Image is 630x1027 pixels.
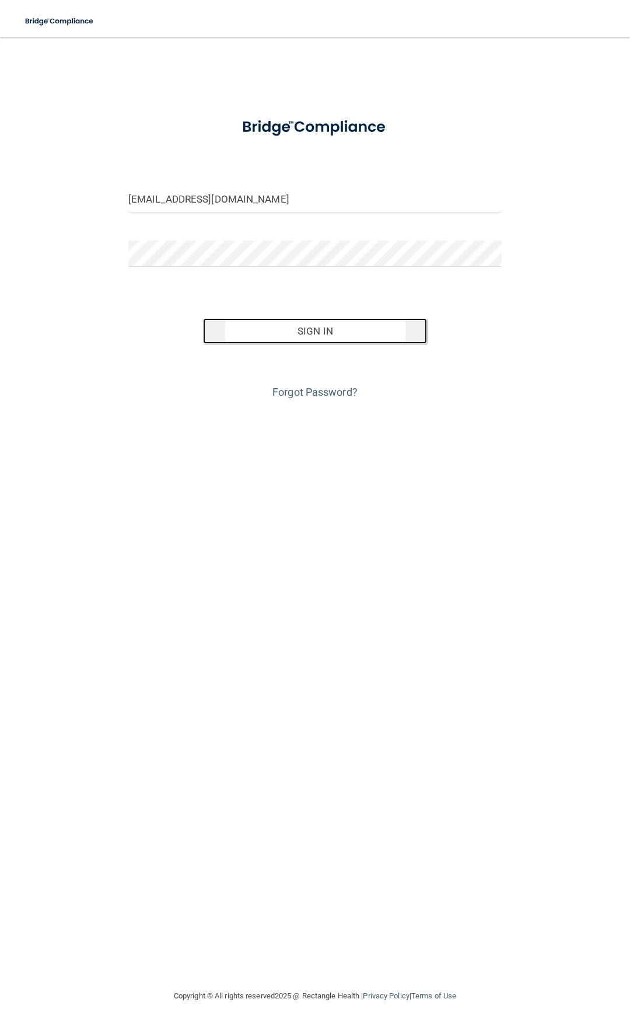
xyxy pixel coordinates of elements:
[411,991,456,1000] a: Terms of Use
[102,977,528,1015] div: Copyright © All rights reserved 2025 @ Rectangle Health | |
[128,186,502,213] input: Email
[17,9,102,33] img: bridge_compliance_login_screen.278c3ca4.svg
[203,318,427,344] button: Sign In
[226,107,404,147] img: bridge_compliance_login_screen.278c3ca4.svg
[363,991,409,1000] a: Privacy Policy
[272,386,358,398] a: Forgot Password?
